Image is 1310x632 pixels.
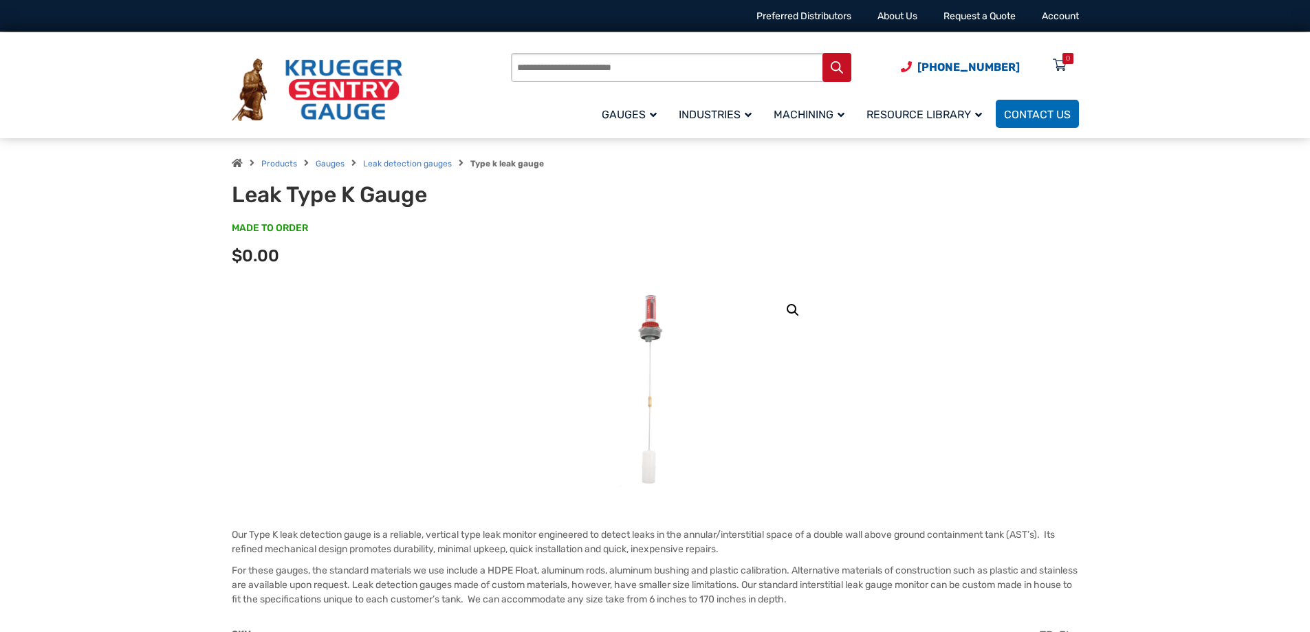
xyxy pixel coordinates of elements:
a: Preferred Distributors [756,10,851,22]
a: Request a Quote [943,10,1016,22]
a: Resource Library [858,98,996,130]
span: Contact Us [1004,108,1071,121]
a: Account [1042,10,1079,22]
span: Industries [679,108,752,121]
a: Contact Us [996,100,1079,128]
a: Products [261,159,297,168]
a: Industries [670,98,765,130]
span: MADE TO ORDER [232,221,308,235]
img: Krueger Sentry Gauge [232,58,402,122]
a: Gauges [593,98,670,130]
a: Leak detection gauges [363,159,452,168]
span: $0.00 [232,246,279,265]
div: 0 [1066,53,1070,64]
p: Our Type K leak detection gauge is a reliable, vertical type leak monitor engineered to detect le... [232,527,1079,556]
a: View full-screen image gallery [780,298,805,323]
a: Phone Number (920) 434-8860 [901,58,1020,76]
span: Gauges [602,108,657,121]
strong: Type k leak gauge [470,159,544,168]
a: About Us [877,10,917,22]
span: Machining [774,108,844,121]
img: Leak Detection Gauge [613,287,697,493]
a: Gauges [316,159,345,168]
a: Machining [765,98,858,130]
span: Resource Library [866,108,982,121]
p: For these gauges, the standard materials we use include a HDPE Float, aluminum rods, aluminum bus... [232,563,1079,607]
span: [PHONE_NUMBER] [917,61,1020,74]
h1: Leak Type K Gauge [232,182,571,208]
